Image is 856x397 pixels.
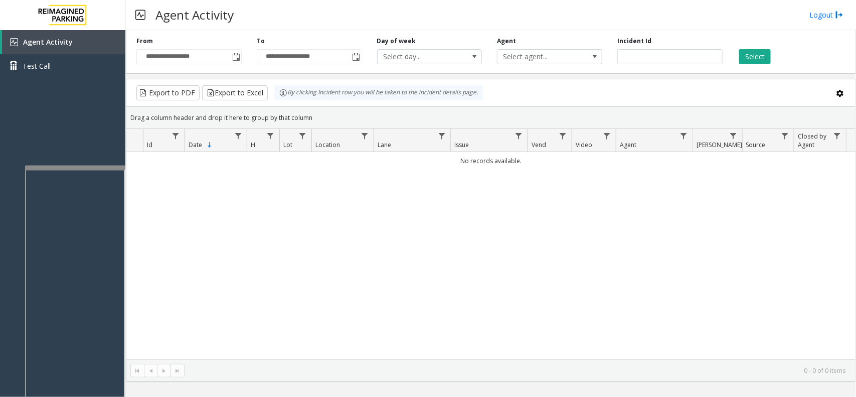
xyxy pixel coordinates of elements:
img: 'icon' [10,38,18,46]
a: Date Filter Menu [231,129,245,143]
span: H [251,141,256,149]
span: Agent Activity [23,37,73,47]
label: Agent [497,37,516,46]
button: Select [739,49,771,64]
a: Video Filter Menu [600,129,614,143]
a: Agent Activity [2,30,125,54]
span: Lot [283,141,292,149]
span: Date [189,141,202,149]
div: Drag a column header and drop it here to group by that column [126,109,855,126]
td: No records available. [126,152,855,170]
label: To [257,37,265,46]
span: Source [746,141,766,149]
a: Closed by Agent Filter Menu [830,129,844,143]
span: Id [147,141,152,149]
a: Lane Filter Menu [435,129,448,143]
a: Logout [809,10,843,20]
span: Toggle popup [230,50,241,64]
button: Export to Excel [202,85,268,100]
span: Test Call [23,61,51,71]
label: Day of week [377,37,416,46]
span: Select agent... [497,50,581,64]
div: By clicking Incident row you will be taken to the incident details page. [274,85,483,100]
span: Lane [378,141,391,149]
kendo-pager-info: 0 - 0 of 0 items [191,366,845,375]
span: Toggle popup [351,50,362,64]
a: Issue Filter Menu [512,129,526,143]
span: Closed by Agent [798,132,826,149]
img: logout [835,10,843,20]
span: Sortable [206,141,214,149]
label: Incident Id [617,37,651,46]
h3: Agent Activity [150,3,239,27]
span: Video [576,141,592,149]
span: Issue [455,141,469,149]
a: Vend Filter Menu [556,129,570,143]
span: Vend [532,141,546,149]
button: Export to PDF [136,85,200,100]
a: Id Filter Menu [169,129,183,143]
a: H Filter Menu [263,129,277,143]
span: Location [315,141,340,149]
label: From [136,37,153,46]
a: Agent Filter Menu [677,129,691,143]
span: Select day... [378,50,461,64]
span: Agent [620,141,636,149]
a: Parker Filter Menu [727,129,740,143]
img: infoIcon.svg [279,89,287,97]
a: Source Filter Menu [778,129,792,143]
a: Location Filter Menu [358,129,372,143]
img: pageIcon [135,3,145,27]
span: [PERSON_NAME] [697,141,742,149]
div: Data table [126,129,855,359]
a: Lot Filter Menu [296,129,309,143]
